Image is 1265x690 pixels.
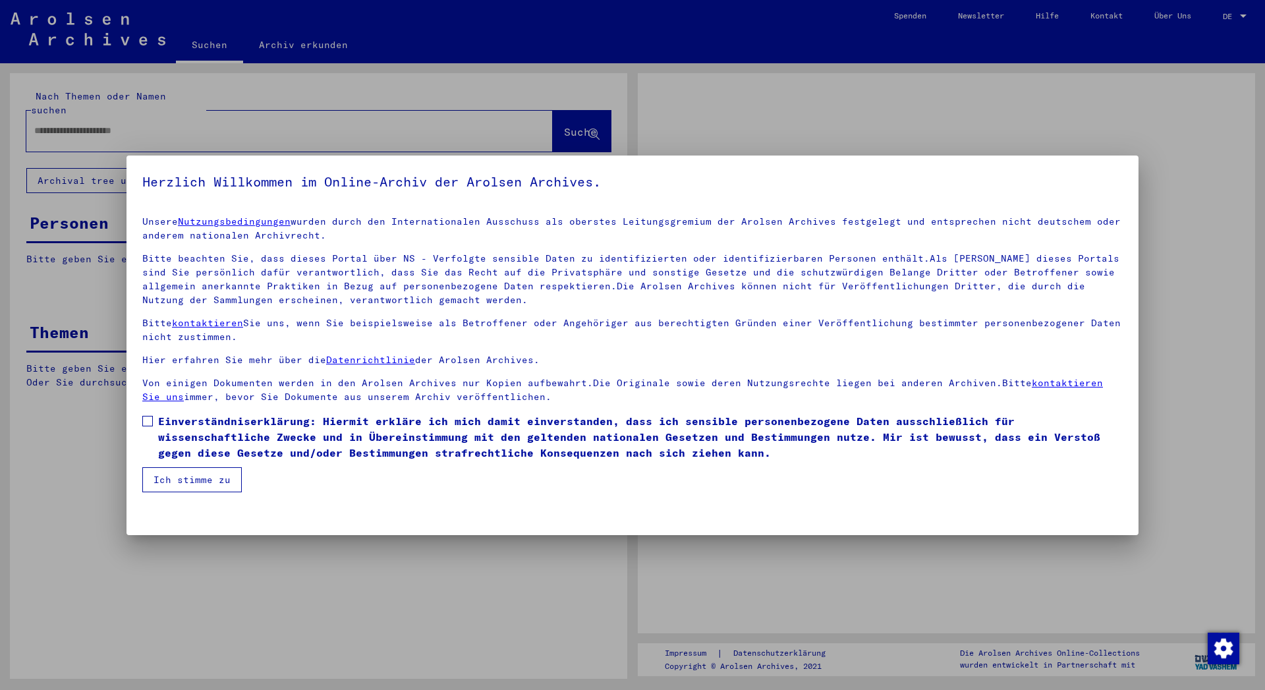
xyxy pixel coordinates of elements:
[172,317,243,329] a: kontaktieren
[142,377,1103,403] a: kontaktieren Sie uns
[158,413,1123,461] span: Einverständniserklärung: Hiermit erkläre ich mich damit einverstanden, dass ich sensible personen...
[142,215,1123,243] p: Unsere wurden durch den Internationalen Ausschuss als oberstes Leitungsgremium der Arolsen Archiv...
[326,354,415,366] a: Datenrichtlinie
[142,353,1123,367] p: Hier erfahren Sie mehr über die der Arolsen Archives.
[1207,632,1239,664] div: Zustimmung ändern
[142,467,242,492] button: Ich stimme zu
[142,171,1123,192] h5: Herzlich Willkommen im Online-Archiv der Arolsen Archives.
[178,216,291,227] a: Nutzungsbedingungen
[142,252,1123,307] p: Bitte beachten Sie, dass dieses Portal über NS - Verfolgte sensible Daten zu identifizierten oder...
[1208,633,1239,664] img: Zustimmung ändern
[142,316,1123,344] p: Bitte Sie uns, wenn Sie beispielsweise als Betroffener oder Angehöriger aus berechtigten Gründen ...
[142,376,1123,404] p: Von einigen Dokumenten werden in den Arolsen Archives nur Kopien aufbewahrt.Die Originale sowie d...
